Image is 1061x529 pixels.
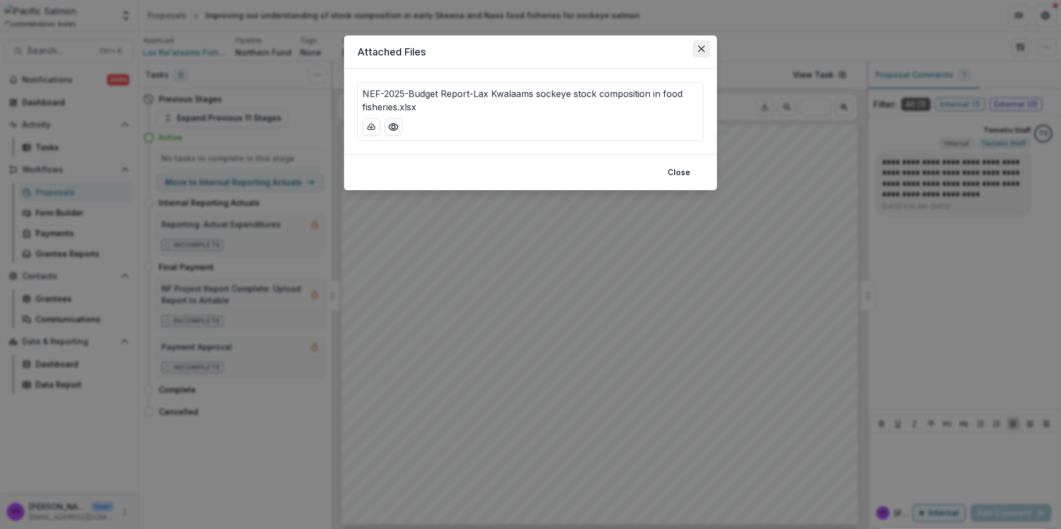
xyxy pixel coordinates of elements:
button: Preview NEF-2025-Budget Report-Lax Kwalaams sockeye stock composition in food fisheries.xlsx [385,118,402,136]
button: download-button [362,118,380,136]
header: Attached Files [344,35,717,69]
button: Close [693,40,710,58]
p: NEF-2025-Budget Report-Lax Kwalaams sockeye stock composition in food fisheries.xlsx [362,87,699,114]
button: Close [661,164,697,181]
